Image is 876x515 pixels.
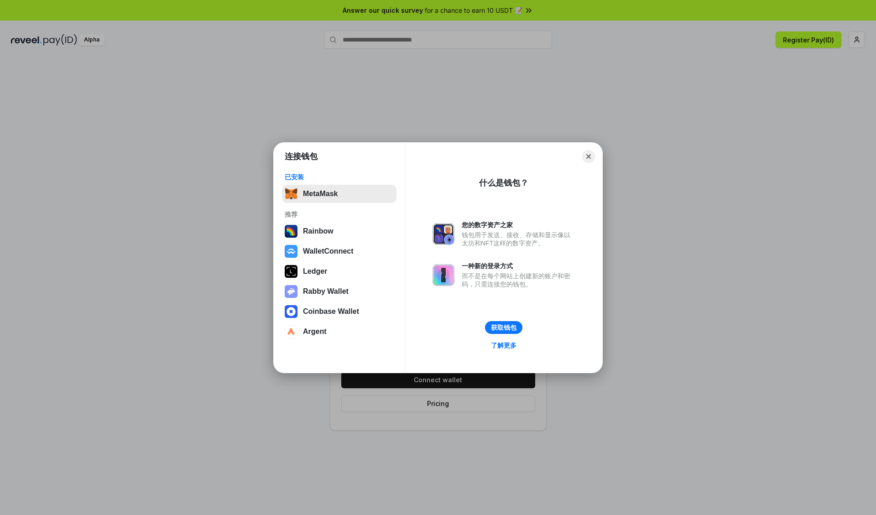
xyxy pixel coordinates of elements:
[282,222,396,240] button: Rainbow
[303,267,327,276] div: Ledger
[303,328,327,336] div: Argent
[282,185,396,203] button: MetaMask
[462,221,575,229] div: 您的数字资产之家
[282,262,396,281] button: Ledger
[282,302,396,321] button: Coinbase Wallet
[582,150,595,163] button: Close
[285,245,297,258] img: svg+xml,%3Csvg%20width%3D%2228%22%20height%3D%2228%22%20viewBox%3D%220%200%2028%2028%22%20fill%3D...
[282,242,396,260] button: WalletConnect
[282,282,396,301] button: Rabby Wallet
[285,305,297,318] img: svg+xml,%3Csvg%20width%3D%2228%22%20height%3D%2228%22%20viewBox%3D%220%200%2028%2028%22%20fill%3D...
[303,227,334,235] div: Rainbow
[462,262,575,270] div: 一种新的登录方式
[485,339,522,351] a: 了解更多
[433,264,454,286] img: svg+xml,%3Csvg%20xmlns%3D%22http%3A%2F%2Fwww.w3.org%2F2000%2Fsvg%22%20fill%3D%22none%22%20viewBox...
[491,323,516,332] div: 获取钱包
[491,341,516,349] div: 了解更多
[285,151,318,162] h1: 连接钱包
[303,190,338,198] div: MetaMask
[285,325,297,338] img: svg+xml,%3Csvg%20width%3D%2228%22%20height%3D%2228%22%20viewBox%3D%220%200%2028%2028%22%20fill%3D...
[303,247,354,255] div: WalletConnect
[462,272,575,288] div: 而不是在每个网站上创建新的账户和密码，只需连接您的钱包。
[285,173,394,181] div: 已安装
[303,307,359,316] div: Coinbase Wallet
[285,225,297,238] img: svg+xml,%3Csvg%20width%3D%22120%22%20height%3D%22120%22%20viewBox%3D%220%200%20120%20120%22%20fil...
[285,210,394,218] div: 推荐
[285,265,297,278] img: svg+xml,%3Csvg%20xmlns%3D%22http%3A%2F%2Fwww.w3.org%2F2000%2Fsvg%22%20width%3D%2228%22%20height%3...
[433,223,454,245] img: svg+xml,%3Csvg%20xmlns%3D%22http%3A%2F%2Fwww.w3.org%2F2000%2Fsvg%22%20fill%3D%22none%22%20viewBox...
[285,187,297,200] img: svg+xml,%3Csvg%20fill%3D%22none%22%20height%3D%2233%22%20viewBox%3D%220%200%2035%2033%22%20width%...
[485,321,522,334] button: 获取钱包
[462,231,575,247] div: 钱包用于发送、接收、存储和显示像以太坊和NFT这样的数字资产。
[479,177,528,188] div: 什么是钱包？
[285,285,297,298] img: svg+xml,%3Csvg%20xmlns%3D%22http%3A%2F%2Fwww.w3.org%2F2000%2Fsvg%22%20fill%3D%22none%22%20viewBox...
[282,323,396,341] button: Argent
[303,287,349,296] div: Rabby Wallet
